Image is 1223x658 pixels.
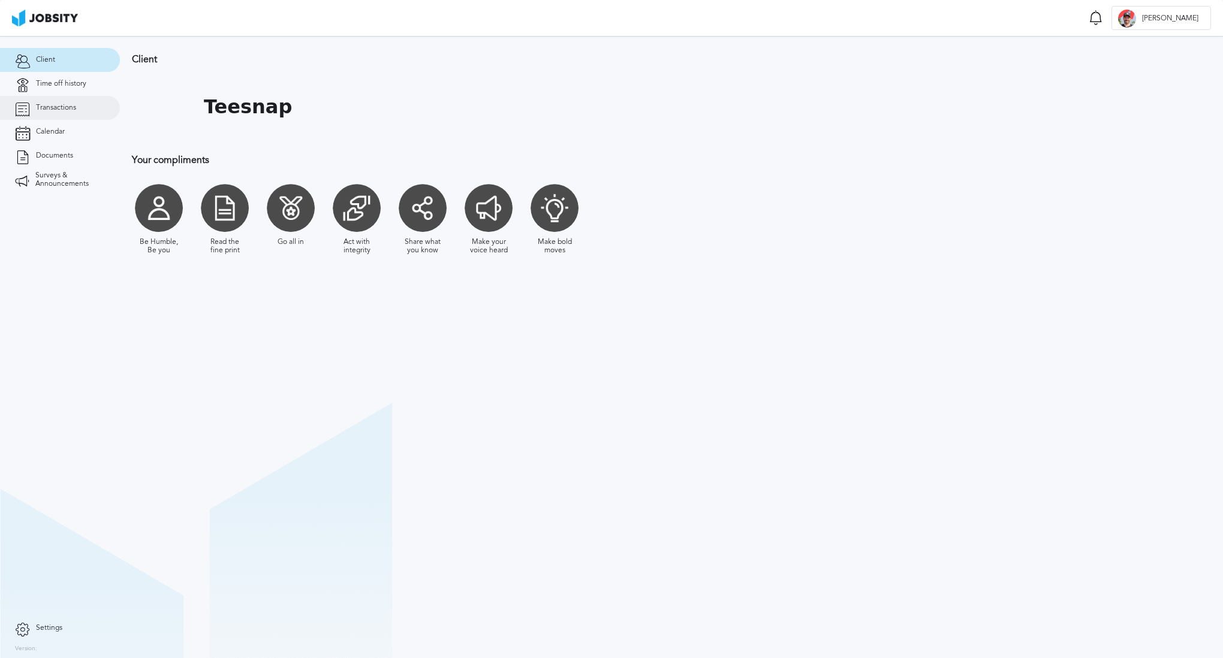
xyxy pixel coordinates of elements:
div: F [1118,10,1136,28]
span: Client [36,56,55,64]
div: Read the fine print [204,238,246,255]
span: [PERSON_NAME] [1136,14,1204,23]
button: F[PERSON_NAME] [1111,6,1211,30]
span: Surveys & Announcements [35,171,105,188]
h1: Teesnap [204,96,292,118]
img: ab4bad089aa723f57921c736e9817d99.png [12,10,78,26]
div: Share what you know [402,238,444,255]
div: Go all in [278,238,304,246]
h3: Your compliments [132,155,782,165]
label: Version: [15,645,37,653]
span: Documents [36,152,73,160]
div: Act with integrity [336,238,378,255]
span: Settings [36,624,62,632]
div: Make bold moves [534,238,576,255]
span: Calendar [36,128,65,136]
div: Be Humble, Be you [138,238,180,255]
span: Time off history [36,80,86,88]
h3: Client [132,54,782,65]
span: Transactions [36,104,76,112]
div: Make your voice heard [468,238,510,255]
